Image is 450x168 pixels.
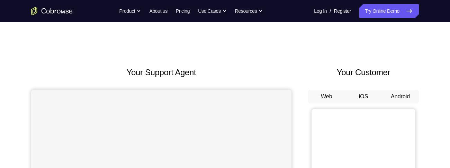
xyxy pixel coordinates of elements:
a: Try Online Demo [359,4,419,18]
button: Use Cases [198,4,226,18]
button: iOS [345,90,382,103]
h2: Your Customer [308,66,419,79]
button: Product [119,4,141,18]
h2: Your Support Agent [31,66,291,79]
a: Register [334,4,351,18]
span: / [330,7,331,15]
a: Pricing [176,4,190,18]
a: About us [149,4,167,18]
a: Log In [314,4,327,18]
button: Android [382,90,419,103]
a: Go to the home page [31,7,73,15]
button: Resources [235,4,263,18]
button: Web [308,90,345,103]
